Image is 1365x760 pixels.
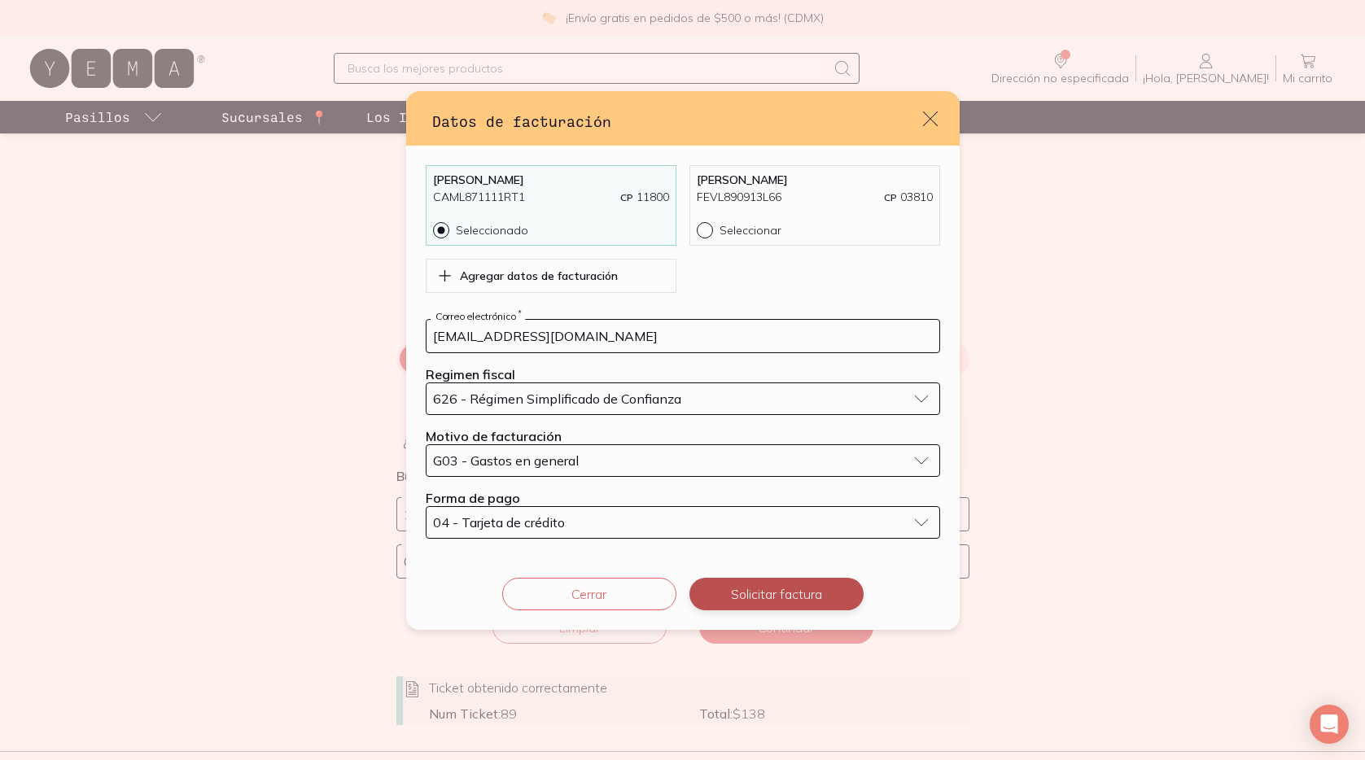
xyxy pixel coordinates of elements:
[431,309,525,321] label: Correo electrónico
[620,189,669,206] p: 11800
[884,189,933,206] p: 03810
[620,191,633,203] span: CP
[460,269,618,283] p: Agregar datos de facturación
[456,223,528,238] p: Seleccionado
[697,189,781,206] p: FEVL890913L66
[720,223,781,238] p: Seleccionar
[1310,705,1349,744] div: Open Intercom Messenger
[502,578,676,610] button: Cerrar
[433,454,579,467] span: G03 - Gastos en general
[432,111,921,132] h3: Datos de facturación
[406,91,960,629] div: default
[426,506,940,539] button: 04 - Tarjeta de crédito
[884,191,897,203] span: CP
[433,173,669,187] p: [PERSON_NAME]
[426,444,940,477] button: G03 - Gastos en general
[426,428,562,444] label: Motivo de facturación
[697,173,933,187] p: [PERSON_NAME]
[426,366,515,382] label: Regimen fiscal
[426,382,940,415] button: 626 - Régimen Simplificado de Confianza
[426,490,520,506] label: Forma de pago
[433,189,525,206] p: CAML871111RT1
[433,392,681,405] span: 626 - Régimen Simplificado de Confianza
[689,578,864,610] button: Solicitar factura
[433,516,565,529] span: 04 - Tarjeta de crédito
